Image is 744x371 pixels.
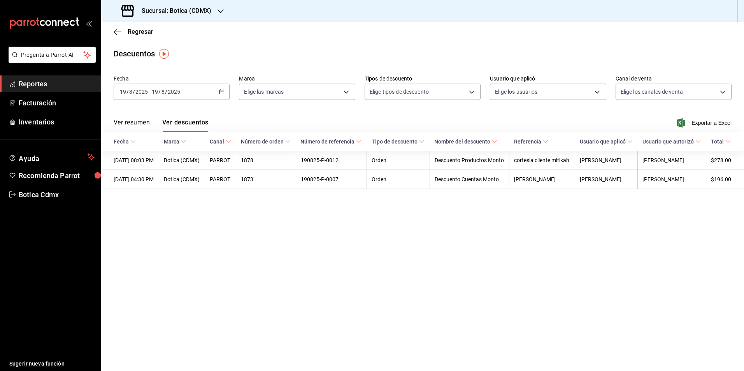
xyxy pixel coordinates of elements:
span: Recomienda Parrot [19,170,95,181]
input: -- [151,89,158,95]
th: Orden [367,151,430,170]
th: Botica (CDMX) [159,151,205,170]
th: Descuento Cuentas Monto [430,170,509,189]
span: Tipo de descuento [372,138,425,145]
span: Sugerir nueva función [9,360,95,368]
th: [DATE] 08:03 PM [101,151,159,170]
input: ---- [167,89,181,95]
span: Elige los canales de venta [621,88,683,96]
th: 1878 [236,151,296,170]
th: Botica (CDMX) [159,170,205,189]
span: Elige tipos de descuento [370,88,429,96]
span: / [133,89,135,95]
span: Fecha [114,138,136,145]
span: Pregunta a Parrot AI [21,51,84,59]
button: Ver resumen [114,119,150,132]
button: Exportar a Excel [678,118,732,128]
label: Canal de venta [616,76,732,81]
span: Ayuda [19,152,84,162]
th: PARROT [205,151,236,170]
span: Botica Cdmx [19,189,95,200]
th: [PERSON_NAME] [575,151,638,170]
th: 190825-P-0012 [296,151,367,170]
th: cortesía cliente mitikah [509,151,575,170]
div: navigation tabs [114,119,208,132]
span: / [126,89,129,95]
th: 1873 [236,170,296,189]
th: 190825-P-0007 [296,170,367,189]
img: Tooltip marker [159,49,169,59]
div: Descuentos [114,48,155,59]
label: Fecha [114,76,230,81]
button: open_drawer_menu [86,20,92,26]
th: [PERSON_NAME] [575,170,638,189]
span: Marca [164,138,186,145]
span: Canal [210,138,231,145]
th: PARROT [205,170,236,189]
a: Pregunta a Parrot AI [5,56,96,65]
span: Reportes [19,79,95,89]
th: [PERSON_NAME] [638,151,706,170]
span: Referencia [514,138,548,145]
label: Usuario que aplicó [490,76,606,81]
span: Número de orden [241,138,291,145]
span: Regresar [128,28,153,35]
label: Marca [239,76,355,81]
th: Orden [367,170,430,189]
input: -- [119,89,126,95]
input: ---- [135,89,148,95]
button: Ver descuentos [162,119,208,132]
span: / [165,89,167,95]
span: / [158,89,161,95]
input: -- [161,89,165,95]
span: Facturación [19,98,95,108]
input: -- [129,89,133,95]
th: [PERSON_NAME] [638,170,706,189]
th: $196.00 [706,170,744,189]
th: [PERSON_NAME] [509,170,575,189]
span: Elige los usuarios [495,88,537,96]
span: Nombre del descuento [434,138,497,145]
span: Usuario que autorizó [642,138,701,145]
h3: Sucursal: Botica (CDMX) [135,6,211,16]
label: Tipos de descuento [365,76,481,81]
span: Inventarios [19,117,95,127]
span: Usuario que aplicó [580,138,633,145]
button: Regresar [114,28,153,35]
span: - [149,89,151,95]
th: [DATE] 04:30 PM [101,170,159,189]
th: Descuento Productos Monto [430,151,509,170]
span: Número de referencia [300,138,361,145]
button: Pregunta a Parrot AI [9,47,96,63]
span: Elige las marcas [244,88,284,96]
th: $278.00 [706,151,744,170]
span: Total [711,138,731,145]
